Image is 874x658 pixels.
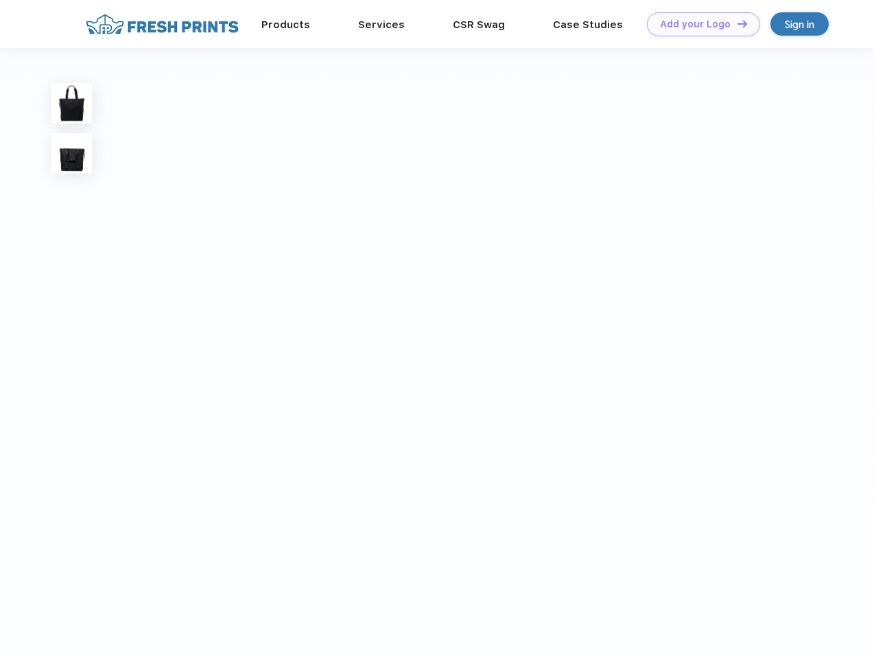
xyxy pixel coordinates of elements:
img: fo%20logo%202.webp [82,12,243,36]
div: Add your Logo [660,19,731,30]
div: Sign in [785,16,814,32]
img: func=resize&h=100 [51,133,92,173]
a: Sign in [770,12,829,36]
a: Products [261,19,310,31]
img: DT [737,20,747,27]
img: func=resize&h=100 [51,83,92,123]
